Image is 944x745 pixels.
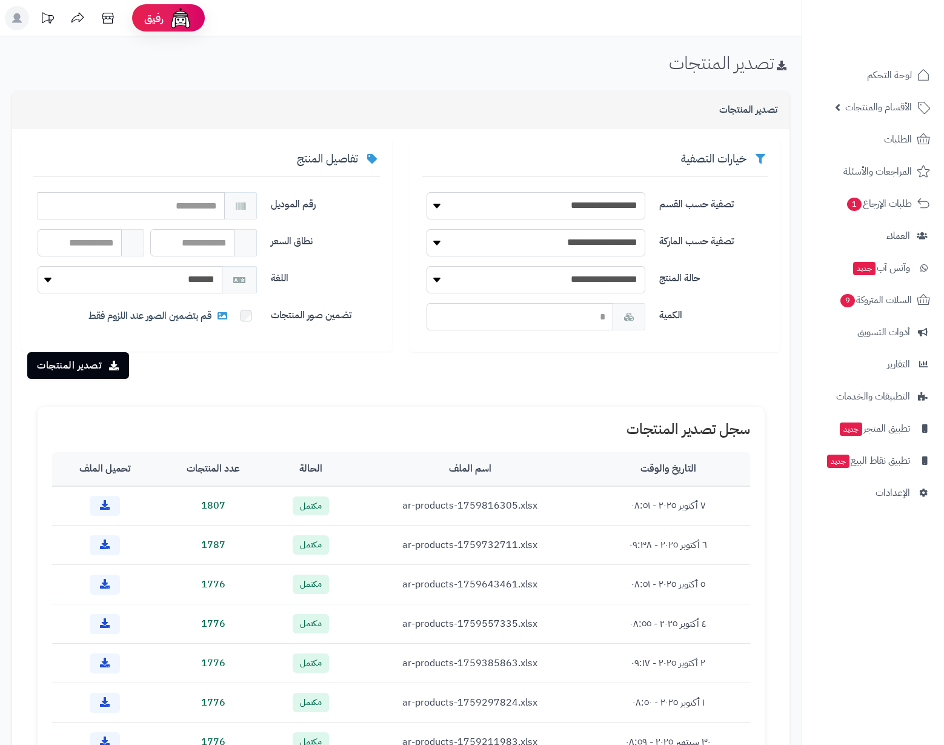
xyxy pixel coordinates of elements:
label: تصفية حسب الماركة [654,229,773,249]
label: نطاق السعر [266,229,385,249]
span: جديد [840,423,862,436]
label: الكمية [654,303,773,322]
span: تفاصيل المنتج [297,150,358,167]
a: تطبيق المتجرجديد [809,414,937,443]
label: تضمين صور المنتجات [266,303,385,322]
span: السلات المتروكة [839,292,912,309]
span: مكتمل [293,575,329,594]
a: العملاء [809,221,937,250]
a: الإعدادات [809,478,937,507]
span: تطبيق المتجر [839,420,910,437]
span: مكتمل [293,653,329,673]
span: قم بتضمين الصور عند اللزوم فقط [88,309,230,323]
button: تصدير المنتجات [27,352,129,379]
td: ٢ أكتوبر ٢٠٢٥ - ٠٩:١٧ [587,644,750,683]
h3: تصدير المنتجات [719,105,777,116]
th: تحميل الملف [52,452,159,486]
img: ai-face.png [168,6,193,30]
span: خيارات التصفية [681,150,746,167]
td: ٧ أكتوبر ٢٠٢٥ - ٠٨:٥١ [587,486,750,526]
span: لوحة التحكم [867,67,912,84]
label: تصفية حسب القسم [654,192,773,212]
span: مكتمل [293,693,329,712]
td: ar-products-1759732711.xlsx [353,526,588,565]
td: ar-products-1759557335.xlsx [353,604,588,644]
span: العملاء [886,227,910,244]
span: الإعدادات [876,484,910,501]
th: التاريخ والوقت [587,452,750,486]
span: مكتمل [293,535,329,555]
td: 1787 [158,526,268,565]
td: ٦ أكتوبر ٢٠٢٥ - ٠٩:٣٨ [587,526,750,565]
span: الأقسام والمنتجات [845,99,912,116]
th: اسم الملف [353,452,588,486]
a: السلات المتروكة9 [809,286,937,315]
span: رفيق [144,11,164,25]
span: الطلبات [884,131,912,148]
img: logo-2.png [862,31,932,56]
td: ar-products-1759385863.xlsx [353,644,588,683]
span: جديد [853,262,876,275]
span: المراجعات والأسئلة [843,163,912,180]
a: التطبيقات والخدمات [809,382,937,411]
span: تطبيق نقاط البيع [826,452,910,469]
input: قم بتضمين الصور عند اللزوم فقط [240,310,251,322]
a: أدوات التسويق [809,318,937,347]
label: حالة المنتج [654,266,773,286]
td: ٥ أكتوبر ٢٠٢٥ - ٠٨:٥١ [587,565,750,604]
span: طلبات الإرجاع [846,195,912,212]
th: الحالة [268,452,353,486]
a: الطلبات [809,125,937,154]
label: رقم الموديل [266,192,385,212]
a: تحديثات المنصة [32,6,62,33]
span: مكتمل [293,614,329,633]
td: ar-products-1759816305.xlsx [353,486,588,526]
a: التقارير [809,350,937,379]
th: عدد المنتجات [158,452,268,486]
span: وآتس آب [852,259,910,276]
td: 1776 [158,644,268,683]
span: 1 [847,198,862,211]
a: لوحة التحكم [809,61,937,90]
td: ١ أكتوبر ٢٠٢٥ - ٠٨:٥٠ [587,683,750,723]
span: التقارير [887,356,910,373]
h1: تصدير المنتجات [669,53,789,73]
h1: سجل تصدير المنتجات [52,421,750,437]
td: ٤ أكتوبر ٢٠٢٥ - ٠٨:٥٥ [587,604,750,644]
span: أدوات التسويق [857,324,910,341]
span: جديد [827,455,849,468]
td: ar-products-1759643461.xlsx [353,565,588,604]
a: طلبات الإرجاع1 [809,189,937,218]
td: 1776 [158,683,268,723]
span: التطبيقات والخدمات [836,388,910,405]
span: مكتمل [293,496,329,516]
label: اللغة [266,266,385,286]
td: 1776 [158,565,268,604]
td: 1807 [158,486,268,526]
td: 1776 [158,604,268,644]
a: وآتس آبجديد [809,253,937,282]
a: المراجعات والأسئلة [809,157,937,186]
span: 9 [840,294,855,307]
a: تطبيق نقاط البيعجديد [809,446,937,475]
td: ar-products-1759297824.xlsx [353,683,588,723]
